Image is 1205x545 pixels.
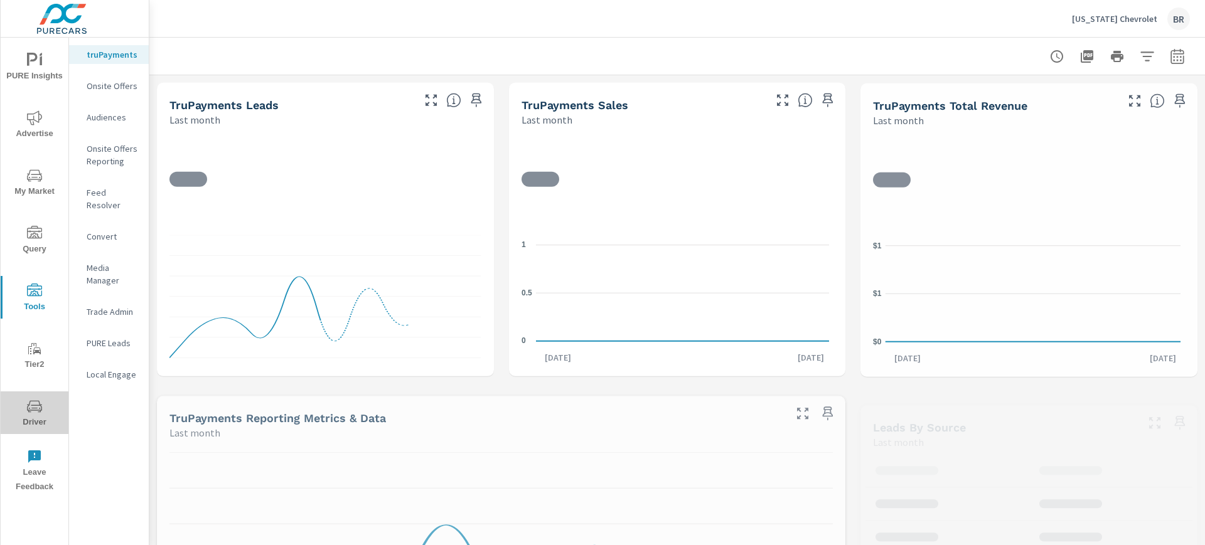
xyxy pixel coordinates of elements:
button: Make Fullscreen [773,90,793,110]
span: Number of sales matched to a truPayments lead. [Source: This data is sourced from the dealer's DM... [798,93,813,108]
span: Leave Feedback [4,449,65,494]
p: [DATE] [1141,352,1185,364]
text: 1 [522,240,526,249]
text: 0 [522,336,526,345]
p: Media Manager [87,262,139,287]
button: Make Fullscreen [421,90,441,110]
h5: Leads By Source [873,421,966,434]
div: Trade Admin [69,302,149,321]
p: truPayments [87,48,139,61]
span: Save this to your personalized report [818,90,838,110]
p: Audiences [87,111,139,124]
p: Last month [873,113,924,128]
p: Onsite Offers [87,80,139,92]
span: Save this to your personalized report [1170,91,1190,111]
h5: truPayments Sales [522,98,628,112]
button: Print Report [1105,44,1130,69]
text: $1 [873,241,882,250]
div: Onsite Offers [69,77,149,95]
div: Audiences [69,108,149,127]
span: Query [4,226,65,257]
p: [DATE] [886,352,929,364]
span: Driver [4,399,65,430]
text: $1 [873,289,882,298]
button: Make Fullscreen [1125,91,1145,111]
p: PURE Leads [87,337,139,349]
button: Make Fullscreen [1145,413,1165,433]
text: 0.5 [522,288,532,297]
p: Last month [169,425,220,440]
text: $0 [873,337,882,346]
div: truPayments [69,45,149,64]
button: Apply Filters [1135,44,1160,69]
p: Trade Admin [87,305,139,318]
div: Media Manager [69,258,149,290]
p: [DATE] [789,351,833,364]
p: Last month [169,112,220,127]
h5: truPayments Leads [169,98,279,112]
span: The number of truPayments leads. [446,93,461,108]
p: Feed Resolver [87,186,139,211]
h5: truPayments Total Revenue [873,99,1027,112]
p: Onsite Offers Reporting [87,142,139,167]
div: PURE Leads [69,334,149,352]
div: Onsite Offers Reporting [69,139,149,171]
p: Local Engage [87,368,139,381]
span: Advertise [4,110,65,141]
span: Save this to your personalized report [818,403,838,423]
p: [US_STATE] Chevrolet [1072,13,1157,24]
div: BR [1167,8,1190,30]
button: "Export Report to PDF" [1074,44,1100,69]
span: Total revenue from sales matched to a truPayments lead. [Source: This data is sourced from the de... [1150,93,1165,108]
p: Last month [522,112,572,127]
button: Make Fullscreen [793,403,813,423]
p: [DATE] [536,351,580,364]
button: Select Date Range [1165,44,1190,69]
span: My Market [4,168,65,199]
div: Convert [69,227,149,246]
span: Tools [4,283,65,314]
div: Feed Resolver [69,183,149,214]
h5: truPayments Reporting Metrics & Data [169,411,386,425]
span: Tier2 [4,341,65,372]
p: Convert [87,230,139,243]
div: Local Engage [69,365,149,384]
div: nav menu [1,38,68,499]
span: PURE Insights [4,53,65,83]
span: Save this to your personalized report [466,90,486,110]
span: Save this to your personalized report [1170,413,1190,433]
p: Last month [873,435,924,450]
